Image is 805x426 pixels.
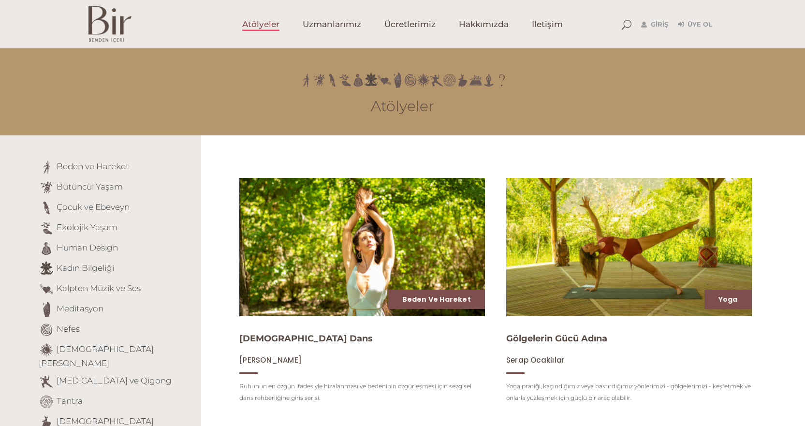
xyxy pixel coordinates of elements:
a: [DEMOGRAPHIC_DATA][PERSON_NAME] [39,344,154,368]
span: Ücretlerimiz [384,19,436,30]
a: Ekolojik Yaşam [57,222,117,232]
a: Nefes [57,324,80,334]
p: Ruhunun en özgün ifadesiyle hizalanması ve bedeninin özgürleşmesi için sezgisel dans rehberliğine... [239,381,485,404]
a: Serap Ocaklılar [506,355,565,365]
a: Gölgelerin Gücü Adına [506,333,607,344]
a: Beden ve Hareket [57,162,129,171]
a: Giriş [641,19,668,30]
a: [MEDICAL_DATA] ve Qigong [57,376,172,385]
span: Serap Ocaklılar [506,355,565,365]
a: Meditasyon [57,304,103,313]
span: İletişim [532,19,563,30]
span: [PERSON_NAME] [239,355,302,365]
a: Üye Ol [678,19,712,30]
a: Çocuk ve Ebeveyn [57,202,130,212]
span: Atölyeler [242,19,279,30]
span: Uzmanlarımız [303,19,361,30]
a: Human Design [57,243,118,252]
a: [DEMOGRAPHIC_DATA] Dans [239,333,373,344]
a: Beden ve Hareket [402,294,471,304]
a: [DEMOGRAPHIC_DATA] [57,416,154,426]
p: Yoga pratiği, kaçındığımız veya bastırdığımız yönlerimizi - gölgelerimizi - keşfetmek ve onlarla ... [506,381,752,404]
a: Kadın Bilgeliği [57,263,114,273]
a: [PERSON_NAME] [239,355,302,365]
a: Yoga [718,294,738,304]
a: Kalpten Müzik ve Ses [57,283,141,293]
span: Hakkımızda [459,19,509,30]
a: Bütüncül Yaşam [57,182,123,191]
a: Tantra [57,396,83,406]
